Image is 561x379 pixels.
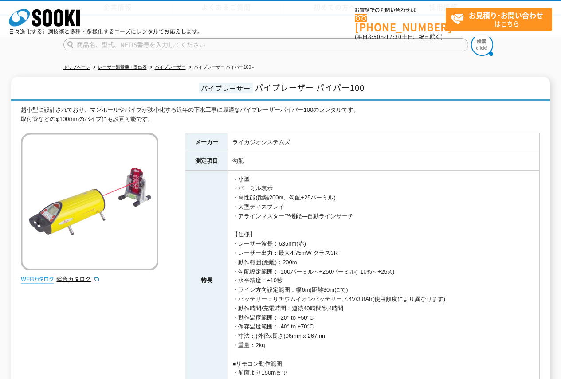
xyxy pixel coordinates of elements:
[63,65,90,70] a: トップページ
[446,8,552,31] a: お見積り･お問い合わせはこちら
[469,10,543,20] strong: お見積り･お問い合わせ
[187,63,254,72] li: パイプレーザー パイパー100 -
[185,152,228,170] th: 測定項目
[386,33,402,41] span: 17:30
[21,133,158,270] img: パイプレーザー パイパー100 -
[255,82,365,94] span: パイプレーザー パイパー100
[451,8,552,30] span: はこちら
[21,275,54,284] img: webカタログ
[56,276,100,282] a: 総合カタログ
[199,83,253,93] span: パイプレーザー
[185,133,228,152] th: メーカー
[155,65,186,70] a: パイプレーザー
[471,34,493,56] img: btn_search.png
[355,33,443,41] span: (平日 ～ 土日、祝日除く)
[63,38,468,51] input: 商品名、型式、NETIS番号を入力してください
[98,65,147,70] a: レーザー測量機・墨出器
[355,8,446,13] span: お電話でのお問い合わせは
[228,133,540,152] td: ライカジオシステムズ
[355,14,446,32] a: [PHONE_NUMBER]
[21,105,540,124] div: 超小型に設計されており、マンホールやパイプが狭小化する近年の下水工事に最適なパイプレーザーパイパー100のレンタルです。 取付管などのφ100mmのパイプにも設置可能です。
[9,29,203,34] p: 日々進化する計測技術と多種・多様化するニーズにレンタルでお応えします。
[368,33,381,41] span: 8:50
[228,152,540,170] td: 勾配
